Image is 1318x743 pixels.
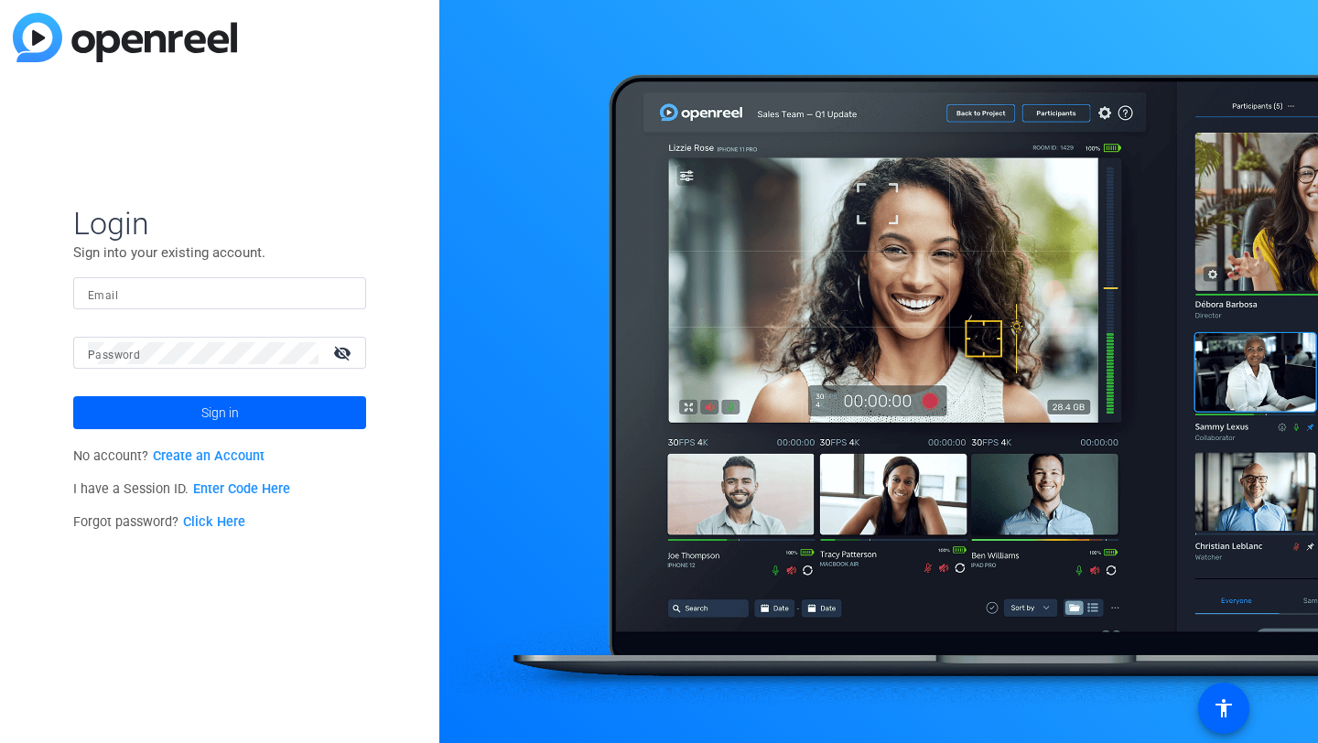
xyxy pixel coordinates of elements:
[201,390,239,436] span: Sign in
[1213,697,1235,719] mat-icon: accessibility
[88,349,140,361] mat-label: Password
[88,283,351,305] input: Enter Email Address
[73,204,366,242] span: Login
[88,289,118,302] mat-label: Email
[73,396,366,429] button: Sign in
[322,339,366,366] mat-icon: visibility_off
[193,481,290,497] a: Enter Code Here
[13,13,237,62] img: blue-gradient.svg
[73,448,265,464] span: No account?
[183,514,245,530] a: Click Here
[153,448,265,464] a: Create an Account
[73,242,366,263] p: Sign into your existing account.
[73,514,245,530] span: Forgot password?
[73,481,290,497] span: I have a Session ID.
